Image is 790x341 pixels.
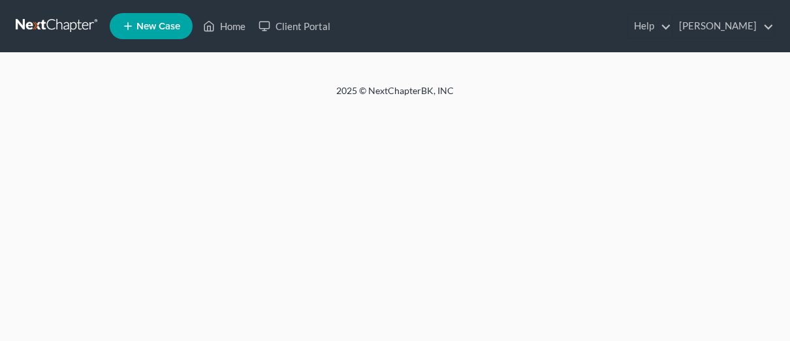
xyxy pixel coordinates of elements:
[252,14,337,38] a: Client Portal
[672,14,774,38] a: [PERSON_NAME]
[197,14,252,38] a: Home
[627,14,671,38] a: Help
[110,13,193,39] new-legal-case-button: New Case
[23,84,767,108] div: 2025 © NextChapterBK, INC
